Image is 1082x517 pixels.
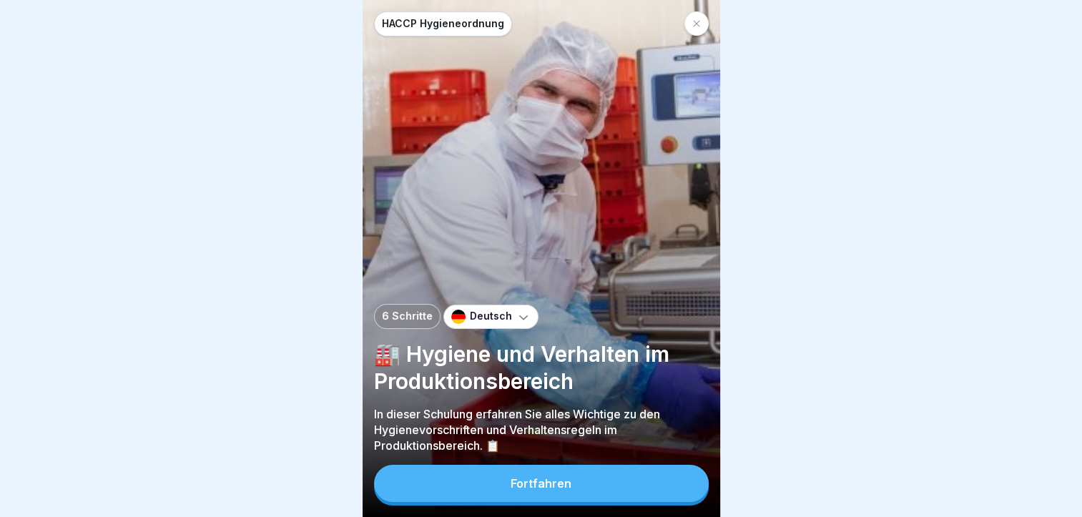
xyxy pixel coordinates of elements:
button: Fortfahren [374,465,709,502]
div: Fortfahren [511,477,571,490]
p: 🏭 Hygiene und Verhalten im Produktionsbereich [374,340,709,395]
p: HACCP Hygieneordnung [382,18,504,30]
p: In dieser Schulung erfahren Sie alles Wichtige zu den Hygienevorschriften und Verhaltensregeln im... [374,406,709,453]
img: de.svg [451,310,466,324]
p: Deutsch [470,310,512,322]
p: 6 Schritte [382,310,433,322]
